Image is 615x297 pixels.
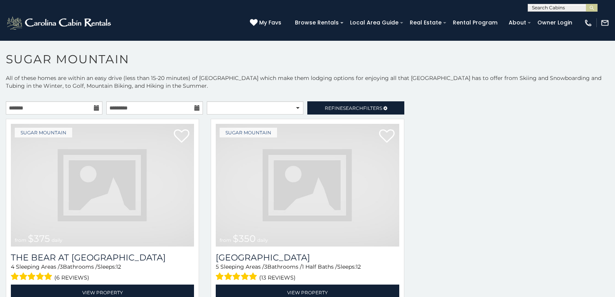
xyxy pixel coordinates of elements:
a: About [505,17,530,29]
h3: The Bear At Sugar Mountain [11,252,194,263]
span: $375 [28,233,50,244]
a: from $375 daily [11,124,194,247]
img: dummy-image.jpg [216,124,399,247]
a: Browse Rentals [291,17,343,29]
span: 1 Half Baths / [302,263,337,270]
span: from [15,237,26,243]
a: from $350 daily [216,124,399,247]
span: (6 reviews) [54,273,89,283]
a: The Bear At [GEOGRAPHIC_DATA] [11,252,194,263]
span: My Favs [259,19,281,27]
span: 12 [356,263,361,270]
span: 4 [11,263,14,270]
h3: Grouse Moor Lodge [216,252,399,263]
img: White-1-2.png [6,15,113,31]
a: Sugar Mountain [15,128,72,137]
span: 3 [60,263,63,270]
img: phone-regular-white.png [584,19,592,27]
img: mail-regular-white.png [601,19,609,27]
a: Add to favorites [379,129,395,145]
a: Local Area Guide [346,17,402,29]
span: daily [257,237,268,243]
span: Refine Filters [325,105,382,111]
a: My Favs [250,19,283,27]
span: $350 [233,233,256,244]
a: RefineSearchFilters [307,101,404,115]
div: Sleeping Areas / Bathrooms / Sleeps: [11,263,194,283]
span: (13 reviews) [259,273,296,283]
span: 12 [116,263,121,270]
div: Sleeping Areas / Bathrooms / Sleeps: [216,263,399,283]
a: Rental Program [449,17,501,29]
a: Sugar Mountain [220,128,277,137]
a: Owner Login [534,17,576,29]
span: from [220,237,231,243]
a: [GEOGRAPHIC_DATA] [216,252,399,263]
span: 5 [216,263,219,270]
a: Add to favorites [174,129,189,145]
img: dummy-image.jpg [11,124,194,247]
a: Real Estate [406,17,445,29]
span: 3 [264,263,267,270]
span: daily [52,237,62,243]
span: Search [343,105,363,111]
